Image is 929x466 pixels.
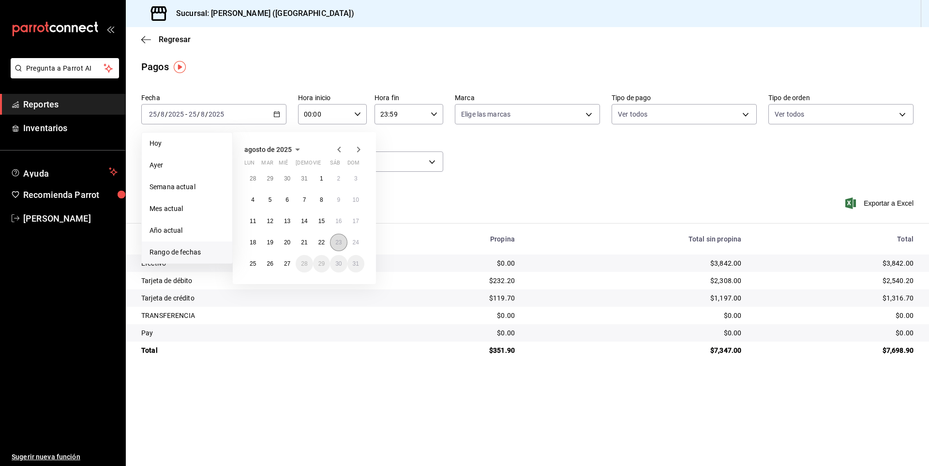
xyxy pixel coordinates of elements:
button: 1 de agosto de 2025 [313,170,330,187]
button: 15 de agosto de 2025 [313,212,330,230]
abbr: 28 de agosto de 2025 [301,260,307,267]
button: 23 de agosto de 2025 [330,234,347,251]
abbr: lunes [244,160,255,170]
div: $0.00 [394,258,515,268]
button: 11 de agosto de 2025 [244,212,261,230]
span: Elige las marcas [461,109,510,119]
div: Propina [394,235,515,243]
label: Marca [455,94,600,101]
button: 18 de agosto de 2025 [244,234,261,251]
abbr: 7 de agosto de 2025 [303,196,306,203]
h3: Sucursal: [PERSON_NAME] ([GEOGRAPHIC_DATA]) [168,8,354,19]
button: agosto de 2025 [244,144,303,155]
div: $3,842.00 [757,258,914,268]
button: 30 de julio de 2025 [279,170,296,187]
input: -- [149,110,157,118]
abbr: 3 de agosto de 2025 [354,175,358,182]
div: $3,842.00 [530,258,741,268]
button: 4 de agosto de 2025 [244,191,261,209]
button: 6 de agosto de 2025 [279,191,296,209]
button: 3 de agosto de 2025 [347,170,364,187]
button: 16 de agosto de 2025 [330,212,347,230]
div: $7,698.90 [757,346,914,355]
abbr: domingo [347,160,360,170]
abbr: 10 de agosto de 2025 [353,196,359,203]
abbr: viernes [313,160,321,170]
div: Pagos [141,60,169,74]
label: Tipo de pago [612,94,757,101]
span: Ayuda [23,166,105,178]
span: Ver todos [775,109,804,119]
abbr: 13 de agosto de 2025 [284,218,290,225]
button: 14 de agosto de 2025 [296,212,313,230]
span: [PERSON_NAME] [23,212,118,225]
span: Ver todos [618,109,647,119]
button: 29 de agosto de 2025 [313,255,330,272]
div: $1,197.00 [530,293,741,303]
img: Tooltip marker [174,61,186,73]
abbr: 6 de agosto de 2025 [285,196,289,203]
div: $1,316.70 [757,293,914,303]
abbr: 9 de agosto de 2025 [337,196,340,203]
div: Pay [141,328,379,338]
button: Pregunta a Parrot AI [11,58,119,78]
div: $0.00 [757,328,914,338]
span: Semana actual [150,182,225,192]
button: 13 de agosto de 2025 [279,212,296,230]
label: Tipo de orden [768,94,914,101]
button: Exportar a Excel [847,197,914,209]
button: 5 de agosto de 2025 [261,191,278,209]
span: / [197,110,200,118]
button: 28 de agosto de 2025 [296,255,313,272]
abbr: 14 de agosto de 2025 [301,218,307,225]
button: 31 de julio de 2025 [296,170,313,187]
abbr: 29 de julio de 2025 [267,175,273,182]
span: Año actual [150,225,225,236]
abbr: miércoles [279,160,288,170]
abbr: 30 de julio de 2025 [284,175,290,182]
abbr: 31 de julio de 2025 [301,175,307,182]
div: Total sin propina [530,235,741,243]
button: 21 de agosto de 2025 [296,234,313,251]
button: 19 de agosto de 2025 [261,234,278,251]
input: -- [200,110,205,118]
button: 8 de agosto de 2025 [313,191,330,209]
abbr: 27 de agosto de 2025 [284,260,290,267]
abbr: 5 de agosto de 2025 [269,196,272,203]
button: 12 de agosto de 2025 [261,212,278,230]
div: Total [141,346,379,355]
div: $2,308.00 [530,276,741,286]
div: $0.00 [757,311,914,320]
button: open_drawer_menu [106,25,114,33]
button: 20 de agosto de 2025 [279,234,296,251]
div: TRANSFERENCIA [141,311,379,320]
abbr: 21 de agosto de 2025 [301,239,307,246]
span: Pregunta a Parrot AI [26,63,104,74]
button: 31 de agosto de 2025 [347,255,364,272]
button: 28 de julio de 2025 [244,170,261,187]
abbr: 17 de agosto de 2025 [353,218,359,225]
input: ---- [168,110,184,118]
abbr: 19 de agosto de 2025 [267,239,273,246]
div: Total [757,235,914,243]
abbr: 16 de agosto de 2025 [335,218,342,225]
button: 25 de agosto de 2025 [244,255,261,272]
label: Hora inicio [298,94,367,101]
div: $351.90 [394,346,515,355]
span: Hoy [150,138,225,149]
button: 26 de agosto de 2025 [261,255,278,272]
button: 27 de agosto de 2025 [279,255,296,272]
abbr: 15 de agosto de 2025 [318,218,325,225]
div: $119.70 [394,293,515,303]
button: 2 de agosto de 2025 [330,170,347,187]
button: 30 de agosto de 2025 [330,255,347,272]
abbr: 25 de agosto de 2025 [250,260,256,267]
abbr: 4 de agosto de 2025 [251,196,255,203]
button: 24 de agosto de 2025 [347,234,364,251]
span: Recomienda Parrot [23,188,118,201]
span: Mes actual [150,204,225,214]
abbr: 2 de agosto de 2025 [337,175,340,182]
abbr: 1 de agosto de 2025 [320,175,323,182]
abbr: 11 de agosto de 2025 [250,218,256,225]
div: $0.00 [394,311,515,320]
